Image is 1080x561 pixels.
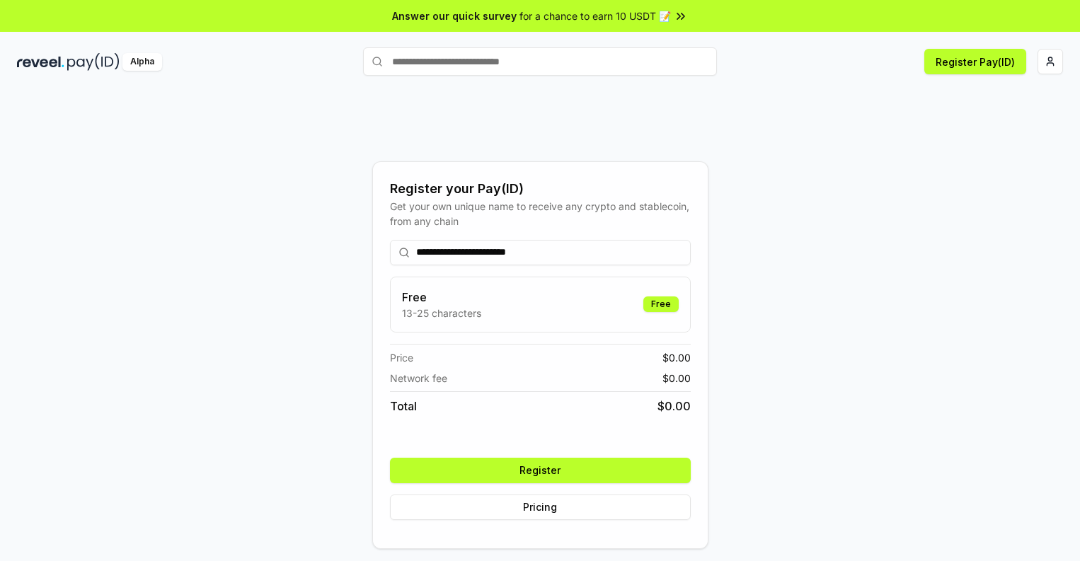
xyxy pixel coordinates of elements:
[17,53,64,71] img: reveel_dark
[924,49,1026,74] button: Register Pay(ID)
[392,8,517,23] span: Answer our quick survey
[67,53,120,71] img: pay_id
[390,350,413,365] span: Price
[662,350,691,365] span: $ 0.00
[390,179,691,199] div: Register your Pay(ID)
[402,289,481,306] h3: Free
[390,371,447,386] span: Network fee
[519,8,671,23] span: for a chance to earn 10 USDT 📝
[402,306,481,320] p: 13-25 characters
[657,398,691,415] span: $ 0.00
[390,199,691,229] div: Get your own unique name to receive any crypto and stablecoin, from any chain
[390,398,417,415] span: Total
[122,53,162,71] div: Alpha
[662,371,691,386] span: $ 0.00
[390,458,691,483] button: Register
[390,495,691,520] button: Pricing
[643,296,679,312] div: Free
